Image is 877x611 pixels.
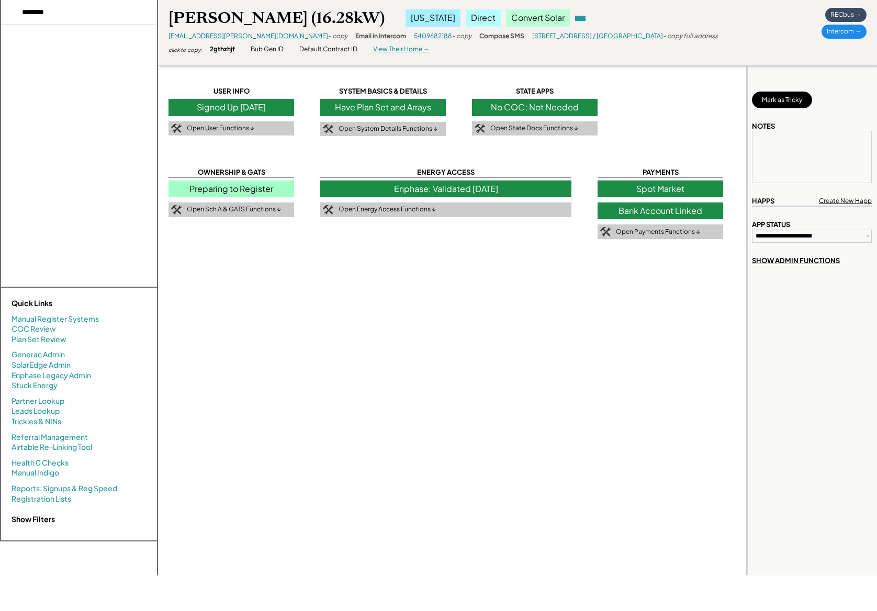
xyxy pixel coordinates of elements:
[12,494,71,504] a: Registration Lists
[752,196,774,206] div: HAPPS
[598,202,723,219] div: Bank Account Linked
[355,32,406,41] div: Email in Intercom
[299,45,357,54] div: Default Contract ID
[472,86,598,96] div: STATE APPS
[168,167,294,177] div: OWNERSHIP & GATS
[171,205,182,214] img: tool-icon.png
[825,8,867,22] div: RECbus →
[479,32,524,41] div: Compose SMS
[598,180,723,197] div: Spot Market
[12,298,116,309] div: Quick Links
[12,396,64,406] a: Partner Lookup
[598,167,723,177] div: PAYMENTS
[320,167,571,177] div: ENERGY ACCESS
[187,124,254,133] div: Open User Functions ↓
[328,32,347,41] div: - copy
[466,9,501,26] div: Direct
[12,370,91,381] a: Enphase Legacy Admin
[168,32,328,40] a: [EMAIL_ADDRESS][PERSON_NAME][DOMAIN_NAME]
[12,514,55,524] strong: Show Filters
[12,416,61,427] a: Trickies & NINs
[12,458,69,468] a: Health 0 Checks
[472,99,598,116] div: No COC; Not Needed
[171,124,182,133] img: tool-icon.png
[373,45,430,54] div: View Their Home →
[506,9,570,26] div: Convert Solar
[12,406,60,416] a: Leads Lookup
[168,99,294,116] div: Signed Up [DATE]
[475,124,485,133] img: tool-icon.png
[339,205,436,214] div: Open Energy Access Functions ↓
[406,9,460,26] div: [US_STATE]
[12,360,71,370] a: SolarEdge Admin
[339,125,437,133] div: Open System Details Functions ↓
[12,334,66,345] a: Plan Set Review
[168,86,294,96] div: USER INFO
[187,205,281,214] div: Open Sch A & GATS Functions ↓
[320,86,446,96] div: SYSTEM BASICS & DETAILS
[168,180,294,197] div: Preparing to Register
[251,45,284,54] div: Bub Gen ID
[320,99,446,116] div: Have Plan Set and Arrays
[600,227,611,236] img: tool-icon.png
[320,180,571,197] div: Enphase: Validated [DATE]
[452,32,471,41] div: - copy
[616,228,700,236] div: Open Payments Functions ↓
[12,314,99,324] a: Manual Register Systems
[12,468,59,478] a: Manual Indigo
[12,483,117,494] a: Reports: Signups & Reg Speed
[822,25,867,39] div: Intercom →
[12,380,58,391] a: Stuck Energy
[12,432,88,443] a: Referral Management
[752,92,812,108] button: Mark as Tricky
[323,125,333,134] img: tool-icon.png
[663,32,718,41] div: - copy full address
[12,349,65,360] a: Generac Admin
[490,124,578,133] div: Open State Docs Functions ↓
[752,256,840,265] div: SHOW ADMIN FUNCTIONS
[12,324,56,334] a: COC Review
[819,197,872,206] div: Create New Happ
[752,121,775,131] div: NOTES
[12,442,92,452] a: Airtable Re-Linking Tool
[532,32,663,40] a: [STREET_ADDRESS] / [GEOGRAPHIC_DATA]
[414,32,452,40] a: 5409682188
[210,45,235,54] div: 2gthzhjf
[323,205,333,214] img: tool-icon.png
[168,8,385,28] div: [PERSON_NAME] (16.28kW)
[752,220,790,229] div: APP STATUS
[168,46,202,53] div: click to copy:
